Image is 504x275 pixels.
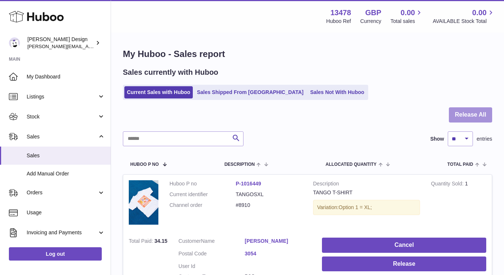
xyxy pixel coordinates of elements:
[9,247,102,261] a: Log out
[129,180,158,225] img: 0000s_0002_FLAT_TANGO_jpg.jpg
[194,86,306,98] a: Sales Shipped From [GEOGRAPHIC_DATA]
[224,162,255,167] span: Description
[447,162,473,167] span: Total paid
[390,18,423,25] span: Total sales
[236,191,302,198] dd: TANGOSXL
[431,181,465,188] strong: Quantity Sold
[27,93,97,100] span: Listings
[27,152,105,159] span: Sales
[27,43,188,49] span: [PERSON_NAME][EMAIL_ADDRESS][PERSON_NAME][DOMAIN_NAME]
[169,191,236,198] dt: Current identifier
[123,67,218,77] h2: Sales currently with Huboo
[27,209,105,216] span: Usage
[390,8,423,25] a: 0.00 Total sales
[27,113,97,120] span: Stock
[433,18,495,25] span: AVAILABLE Stock Total
[154,238,167,244] span: 34.15
[326,18,351,25] div: Huboo Ref
[27,229,97,236] span: Invoicing and Payments
[313,189,420,196] div: TANGO T-SHIRT
[123,48,492,60] h1: My Huboo - Sales report
[339,204,372,210] span: Option 1 = XL;
[433,8,495,25] a: 0.00 AVAILABLE Stock Total
[178,238,245,247] dt: Name
[27,133,97,140] span: Sales
[426,175,492,232] td: 1
[27,189,97,196] span: Orders
[313,180,420,189] strong: Description
[27,36,94,50] div: [PERSON_NAME] Design
[27,73,105,80] span: My Dashboard
[124,86,193,98] a: Current Sales with Huboo
[178,238,201,244] span: Customer
[9,37,20,48] img: madeleine.mcindoe@gmail.com
[477,135,492,142] span: entries
[326,162,377,167] span: ALLOCATED Quantity
[430,135,444,142] label: Show
[313,200,420,215] div: Variation:
[322,256,486,272] button: Release
[401,8,415,18] span: 0.00
[322,238,486,253] button: Cancel
[360,18,382,25] div: Currency
[27,170,105,177] span: Add Manual Order
[178,263,245,270] dt: User Id
[330,8,351,18] strong: 13478
[308,86,367,98] a: Sales Not With Huboo
[365,8,381,18] strong: GBP
[449,107,492,123] button: Release All
[245,238,311,245] a: [PERSON_NAME]
[178,250,245,259] dt: Postal Code
[236,202,302,209] dd: #8910
[472,8,487,18] span: 0.00
[169,180,236,187] dt: Huboo P no
[236,181,261,187] a: P-1016449
[169,202,236,209] dt: Channel order
[245,250,311,257] a: 3054
[130,162,159,167] span: Huboo P no
[129,238,154,246] strong: Total Paid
